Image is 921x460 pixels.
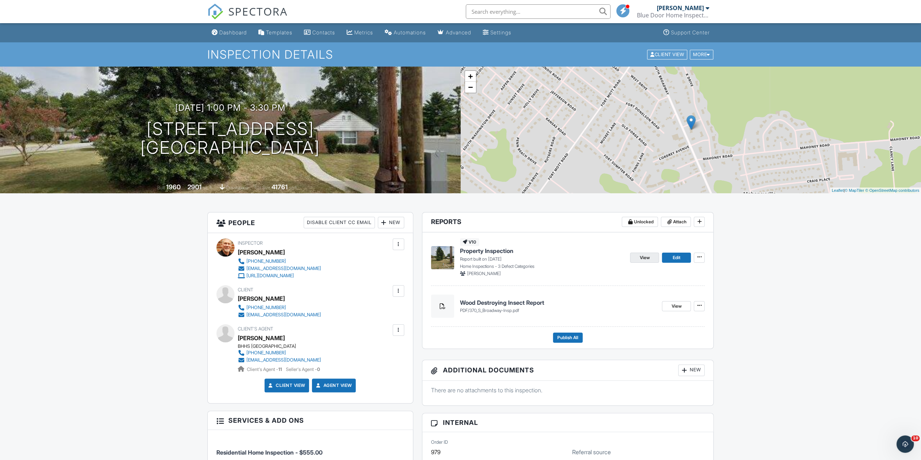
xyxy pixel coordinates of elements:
a: [EMAIL_ADDRESS][DOMAIN_NAME] [238,311,321,318]
span: Built [157,185,165,190]
span: Client [238,287,253,292]
div: 1960 [166,183,181,191]
h1: Inspection Details [207,48,714,61]
a: [PHONE_NUMBER] [238,258,321,265]
a: Advanced [435,26,474,39]
a: Settings [480,26,514,39]
span: Client's Agent [238,326,273,332]
a: [URL][DOMAIN_NAME] [238,272,321,279]
div: 41761 [271,183,288,191]
div: Advanced [446,29,471,35]
div: [PHONE_NUMBER] [246,350,286,356]
a: Leaflet [832,188,844,193]
div: Contacts [312,29,335,35]
div: BHHS [GEOGRAPHIC_DATA] [238,343,327,349]
strong: 11 [278,367,282,372]
div: [EMAIL_ADDRESS][DOMAIN_NAME] [246,266,321,271]
div: Dashboard [219,29,247,35]
h1: [STREET_ADDRESS] [GEOGRAPHIC_DATA] [140,119,320,158]
span: Client's Agent - [247,367,283,372]
a: © OpenStreetMap contributors [865,188,919,193]
label: Referral source [572,448,611,456]
a: Zoom in [465,71,476,82]
span: Lot Size [255,185,270,190]
div: Support Center [671,29,710,35]
div: Client View [647,50,687,59]
div: [EMAIL_ADDRESS][DOMAIN_NAME] [246,312,321,318]
div: Disable Client CC Email [304,217,375,228]
div: Metrics [354,29,373,35]
div: Templates [266,29,292,35]
span: Seller's Agent - [286,367,320,372]
div: [PERSON_NAME] [657,4,704,12]
span: SPECTORA [228,4,288,19]
div: [URL][DOMAIN_NAME] [246,273,294,279]
span: Inspector [238,240,263,246]
a: Agent View [314,382,352,389]
a: Support Center [660,26,713,39]
input: Search everything... [466,4,611,19]
a: Client View [646,51,689,57]
div: | [830,187,921,194]
div: Blue Door Home Inspections [637,12,709,19]
span: sq. ft. [203,185,213,190]
iframe: Intercom live chat [896,435,914,453]
span: crawlspace [226,185,248,190]
a: [PHONE_NUMBER] [238,304,321,311]
div: [PERSON_NAME] [238,247,285,258]
h3: Additional Documents [422,360,714,381]
a: Client View [267,382,305,389]
strong: 0 [317,367,320,372]
a: Templates [255,26,295,39]
div: 2901 [187,183,202,191]
div: More [690,50,713,59]
a: Automations (Basic) [382,26,429,39]
label: Order ID [431,439,448,446]
div: [PERSON_NAME] [238,293,285,304]
a: Contacts [301,26,338,39]
a: [EMAIL_ADDRESS][DOMAIN_NAME] [238,356,321,364]
h3: People [208,212,413,233]
div: Settings [490,29,511,35]
div: [PHONE_NUMBER] [246,305,286,311]
div: New [678,364,705,376]
div: Automations [394,29,426,35]
div: [PHONE_NUMBER] [246,258,286,264]
span: Residential Home Inspection - $555.00 [216,449,322,456]
h3: Internal [422,413,714,432]
h3: [DATE] 1:00 pm - 3:30 pm [175,103,286,113]
span: 10 [911,435,920,441]
a: [PERSON_NAME] [238,333,285,343]
div: New [378,217,404,228]
a: Zoom out [465,82,476,93]
img: The Best Home Inspection Software - Spectora [207,4,223,20]
div: [EMAIL_ADDRESS][DOMAIN_NAME] [246,357,321,363]
a: [PHONE_NUMBER] [238,349,321,356]
span: sq.ft. [289,185,298,190]
a: Dashboard [209,26,250,39]
a: [EMAIL_ADDRESS][DOMAIN_NAME] [238,265,321,272]
h3: Services & Add ons [208,411,413,430]
a: Metrics [344,26,376,39]
a: SPECTORA [207,10,288,25]
p: There are no attachments to this inspection. [431,386,705,394]
a: © MapTiler [845,188,864,193]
